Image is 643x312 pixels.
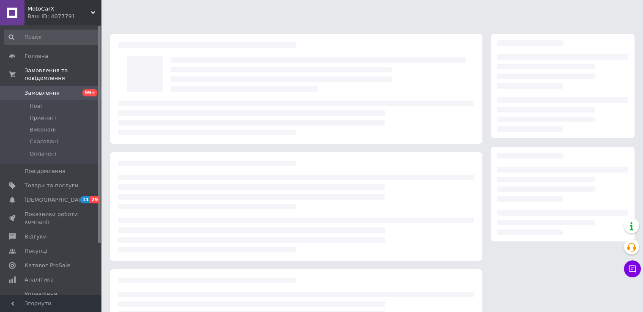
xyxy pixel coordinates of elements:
span: Замовлення та повідомлення [25,67,101,82]
span: 99+ [82,89,97,96]
span: Скасовані [30,138,58,145]
span: Повідомлення [25,167,66,175]
span: Каталог ProSale [25,262,70,269]
span: Замовлення [25,89,60,97]
span: Відгуки [25,233,47,241]
span: Управління сайтом [25,290,78,306]
span: Оплачені [30,150,56,158]
span: MotoCarX [27,5,91,13]
span: Покупці [25,247,47,255]
button: Чат з покупцем [624,260,641,277]
span: Товари та послуги [25,182,78,189]
span: Показники роботи компанії [25,211,78,226]
input: Пошук [4,30,100,45]
span: Головна [25,52,48,60]
span: [DEMOGRAPHIC_DATA] [25,196,87,204]
span: 11 [80,196,90,203]
span: 29 [90,196,100,203]
span: Нові [30,102,42,110]
span: Аналітика [25,276,54,284]
span: Виконані [30,126,56,134]
span: Прийняті [30,114,56,122]
div: Ваш ID: 4077791 [27,13,101,20]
